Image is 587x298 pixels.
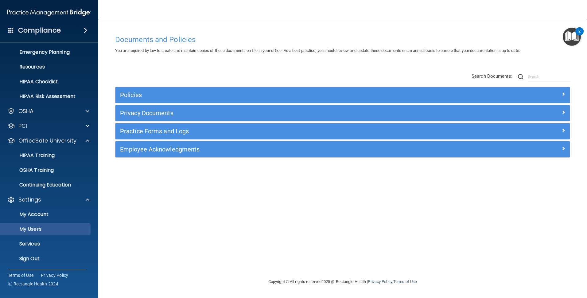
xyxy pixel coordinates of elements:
[8,281,58,287] span: Ⓒ Rectangle Health 2024
[231,272,455,292] div: Copyright © All rights reserved 2025 @ Rectangle Health | |
[120,108,565,118] a: Privacy Documents
[120,110,452,116] h5: Privacy Documents
[18,196,41,203] p: Settings
[4,79,88,85] p: HIPAA Checklist
[18,26,61,35] h4: Compliance
[120,144,565,154] a: Employee Acknowledgments
[528,72,570,81] input: Search
[4,211,88,218] p: My Account
[4,64,88,70] p: Resources
[393,279,417,284] a: Terms of Use
[518,74,523,80] img: ic-search.3b580494.png
[115,48,520,53] span: You are required by law to create and maintain copies of these documents on file in your office. ...
[368,279,392,284] a: Privacy Policy
[4,167,54,173] p: OSHA Training
[4,241,88,247] p: Services
[115,36,570,44] h4: Documents and Policies
[7,196,89,203] a: Settings
[7,137,89,144] a: OfficeSafe University
[8,272,33,278] a: Terms of Use
[4,182,88,188] p: Continuing Education
[120,90,565,100] a: Policies
[7,6,91,19] img: PMB logo
[4,226,88,232] p: My Users
[4,49,88,55] p: Emergency Planning
[4,93,88,100] p: HIPAA Risk Assessment
[7,122,89,130] a: PCI
[7,108,89,115] a: OSHA
[472,73,512,79] span: Search Documents:
[18,122,27,130] p: PCI
[120,146,452,153] h5: Employee Acknowledgments
[563,28,581,46] button: Open Resource Center, 2 new notifications
[18,137,76,144] p: OfficeSafe University
[120,128,452,135] h5: Practice Forms and Logs
[481,254,580,279] iframe: Drift Widget Chat Controller
[120,126,565,136] a: Practice Forms and Logs
[578,31,581,39] div: 2
[120,92,452,98] h5: Policies
[4,152,55,159] p: HIPAA Training
[18,108,34,115] p: OSHA
[4,256,88,262] p: Sign Out
[41,272,68,278] a: Privacy Policy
